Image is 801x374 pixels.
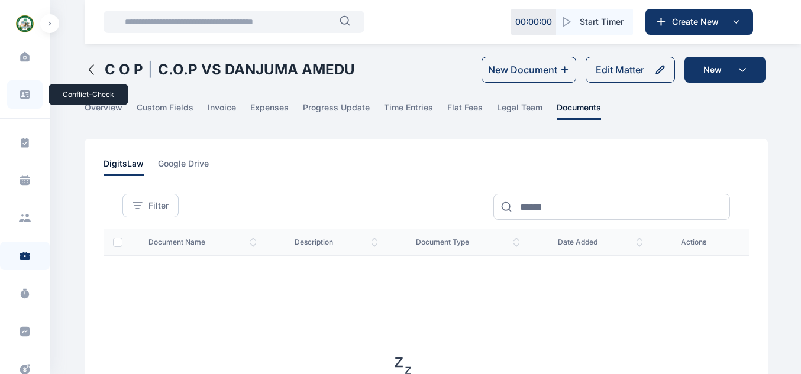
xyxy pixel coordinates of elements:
div: Edit Matter [596,63,644,77]
a: progress update [303,102,384,120]
a: legal team [497,102,557,120]
button: New Document [482,57,576,83]
a: conflict-check [7,80,43,109]
span: documents [557,102,601,120]
span: legal team [497,102,542,120]
span: progress update [303,102,370,120]
button: New [684,57,766,83]
a: google drive [158,158,223,176]
span: overview [85,102,122,120]
h1: C.O.P VS DANJUMA AMEDU [158,60,355,79]
button: Create New [645,9,753,35]
span: flat fees [447,102,483,120]
a: expenses [250,102,303,120]
a: overview [85,102,137,120]
span: custom fields [137,102,193,120]
span: | [148,60,153,79]
a: invoice [208,102,250,120]
button: Start Timer [556,9,633,35]
span: Description [295,238,378,247]
a: flat fees [447,102,497,120]
span: Document Type [416,238,519,247]
a: documents [557,102,615,120]
span: Create New [667,16,729,28]
span: google drive [158,158,209,176]
span: Date Added [558,238,643,247]
span: actions [681,238,730,247]
h1: C O P [105,60,143,79]
button: Edit Matter [586,57,675,83]
button: Filter [122,194,179,217]
div: New Document [488,63,557,77]
a: time entries [384,102,447,120]
span: time entries [384,102,433,120]
span: Document Name [148,238,257,247]
span: Filter [148,200,169,212]
p: 00 : 00 : 00 [515,16,552,28]
span: digitsLaw [104,158,144,176]
span: Start Timer [580,16,624,28]
span: invoice [208,102,236,120]
a: custom fields [137,102,208,120]
a: digitsLaw [104,158,158,176]
span: expenses [250,102,289,120]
